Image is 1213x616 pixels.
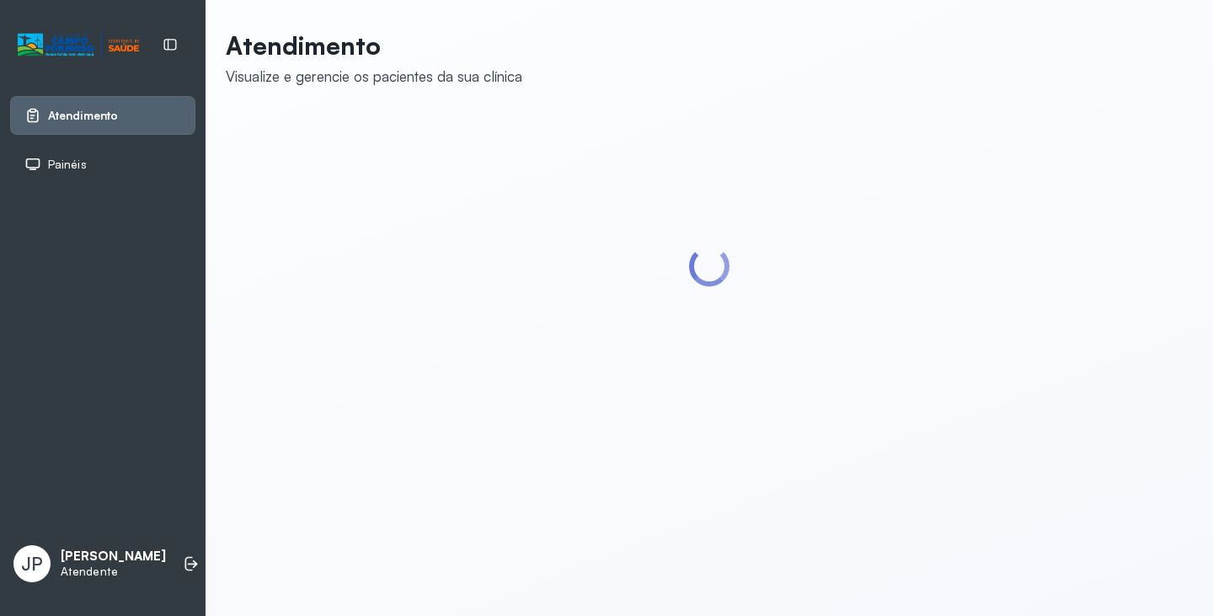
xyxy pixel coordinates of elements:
img: Logotipo do estabelecimento [18,31,139,59]
span: Atendimento [48,109,118,123]
p: Atendimento [226,30,522,61]
div: Visualize e gerencie os pacientes da sua clínica [226,67,522,85]
a: Atendimento [24,107,181,124]
p: Atendente [61,565,166,579]
span: Painéis [48,158,87,172]
span: JP [21,553,43,575]
p: [PERSON_NAME] [61,549,166,565]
